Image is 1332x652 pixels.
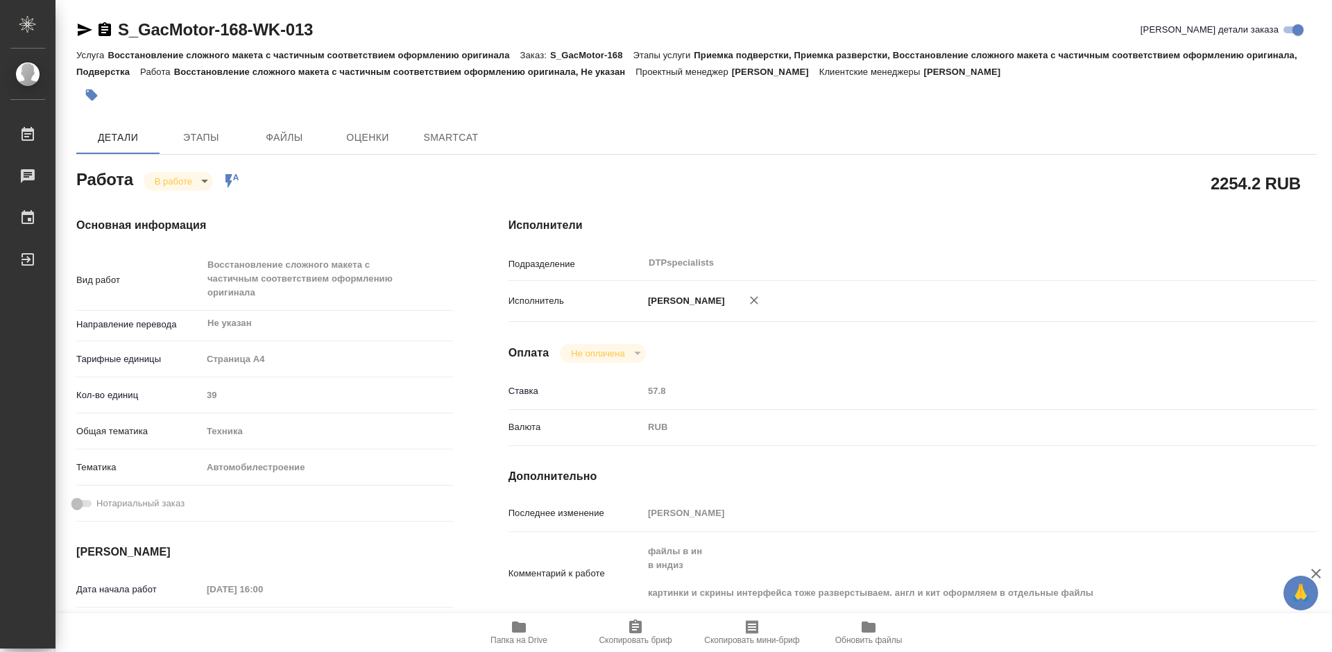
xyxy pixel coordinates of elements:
h4: Оплата [509,345,549,361]
span: Этапы [168,129,234,146]
span: Скопировать мини-бриф [704,635,799,645]
button: Скопировать ссылку для ЯМессенджера [76,22,93,38]
p: [PERSON_NAME] [923,67,1011,77]
p: Ставка [509,384,643,398]
p: Этапы услуги [633,50,694,60]
p: Клиентские менеджеры [819,67,924,77]
textarea: файлы в ин в индиз картинки и скрины интерфейса тоже разверстываем. англ и кит оформляем в отдель... [643,540,1249,605]
p: Тематика [76,461,202,474]
span: Обновить файлы [835,635,903,645]
h2: 2254.2 RUB [1211,171,1301,195]
span: Детали [85,129,151,146]
div: Автомобилестроение [202,456,453,479]
p: Тарифные единицы [76,352,202,366]
div: Техника [202,420,453,443]
p: [PERSON_NAME] [643,294,725,308]
p: Проектный менеджер [635,67,731,77]
p: Работа [140,67,174,77]
input: Пустое поле [202,579,323,599]
span: Папка на Drive [490,635,547,645]
p: Общая тематика [76,424,202,438]
button: Добавить тэг [76,80,107,110]
p: Кол-во единиц [76,388,202,402]
input: Пустое поле [643,503,1249,523]
button: Скопировать ссылку [96,22,113,38]
h4: Дополнительно [509,468,1317,485]
h4: Исполнители [509,217,1317,234]
p: Вид работ [76,273,202,287]
span: [PERSON_NAME] детали заказа [1141,23,1279,37]
span: Файлы [251,129,318,146]
div: В работе [144,172,213,191]
span: 🙏 [1289,578,1313,608]
button: Удалить исполнителя [739,285,769,316]
p: Последнее изменение [509,506,643,520]
p: Комментарий к работе [509,567,643,581]
span: Оценки [334,129,401,146]
div: Страница А4 [202,348,453,371]
span: SmartCat [418,129,484,146]
p: Дата начала работ [76,583,202,597]
button: Папка на Drive [461,613,577,652]
button: Скопировать бриф [577,613,694,652]
button: В работе [151,175,196,187]
p: Восстановление сложного макета с частичным соответствием оформлению оригинала [108,50,520,60]
p: Заказ: [520,50,550,60]
button: Обновить файлы [810,613,927,652]
input: Пустое поле [202,385,453,405]
p: Восстановление сложного макета с частичным соответствием оформлению оригинала, Не указан [174,67,636,77]
button: Скопировать мини-бриф [694,613,810,652]
p: Исполнитель [509,294,643,308]
button: Не оплачена [567,348,629,359]
input: Пустое поле [643,381,1249,401]
h2: Работа [76,166,133,191]
p: Услуга [76,50,108,60]
p: S_GacMotor-168 [550,50,633,60]
span: Нотариальный заказ [96,497,185,511]
p: Подразделение [509,257,643,271]
h4: [PERSON_NAME] [76,544,453,560]
button: 🙏 [1283,576,1318,610]
h4: Основная информация [76,217,453,234]
a: S_GacMotor-168-WK-013 [118,20,313,39]
p: Направление перевода [76,318,202,332]
div: В работе [560,344,645,363]
p: [PERSON_NAME] [732,67,819,77]
span: Скопировать бриф [599,635,672,645]
div: RUB [643,415,1249,439]
p: Валюта [509,420,643,434]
